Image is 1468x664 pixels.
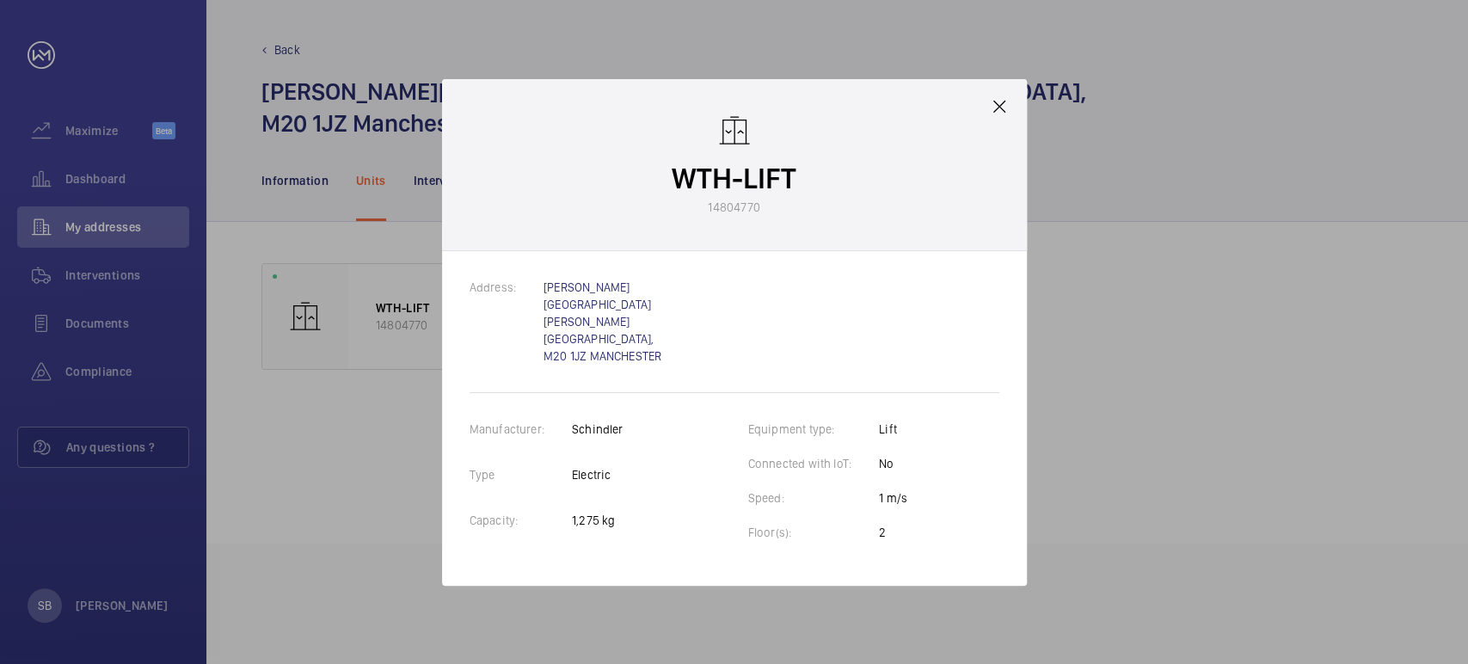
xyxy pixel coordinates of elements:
[470,468,523,482] label: Type
[544,280,661,363] a: [PERSON_NAME][GEOGRAPHIC_DATA] [PERSON_NAME][GEOGRAPHIC_DATA], M20 1JZ MANCHESTER
[879,421,907,438] p: Lift
[470,280,544,294] label: Address:
[470,422,572,436] label: Manufacturer:
[572,466,623,483] p: Electric
[708,199,759,216] p: 14804770
[748,526,820,539] label: Floor(s):
[748,457,879,470] label: Connected with IoT:
[879,455,907,472] p: No
[748,422,863,436] label: Equipment type:
[748,491,812,505] label: Speed:
[470,513,546,527] label: Capacity:
[572,421,623,438] p: Schindler
[879,524,907,541] p: 2
[717,114,752,148] img: elevator.svg
[879,489,907,507] p: 1 m/s
[572,512,623,529] p: 1,275 kg
[672,158,796,199] p: WTH-LIFT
